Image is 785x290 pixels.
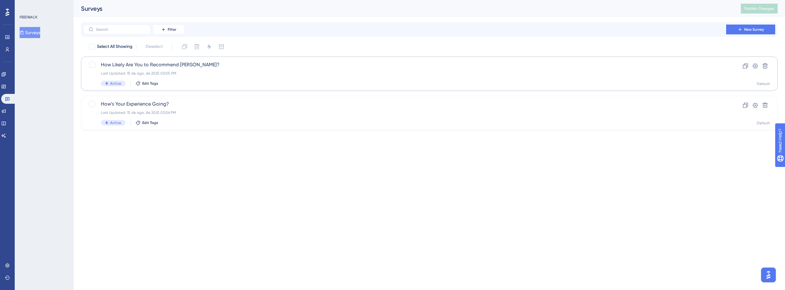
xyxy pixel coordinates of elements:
div: FEEDBACK [20,15,37,20]
span: Active [110,120,121,125]
input: Search [96,27,146,32]
span: Deselect [146,43,163,50]
span: Need Help? [14,2,38,9]
button: Deselect [140,41,168,52]
button: New Survey [726,25,775,34]
button: Edit Tags [136,81,158,86]
div: Last Updated: 15 de ago. de 2025 03:06 PM [101,110,709,115]
iframe: UserGuiding AI Assistant Launcher [759,266,778,284]
span: Edit Tags [142,120,158,125]
span: Select All Showing [97,43,132,50]
span: New Survey [744,27,764,32]
span: Filter [168,27,176,32]
div: Surveys [81,4,726,13]
div: Last Updated: 15 de ago. de 2025 03:05 PM [101,71,709,76]
span: Edit Tags [142,81,158,86]
span: Publish Changes [745,6,774,11]
button: Surveys [20,27,40,38]
div: Default [757,81,770,86]
span: How Likely Are You to Recommend [PERSON_NAME]? [101,61,709,68]
button: Edit Tags [136,120,158,125]
button: Filter [153,25,184,34]
span: Active [110,81,121,86]
button: Publish Changes [741,4,778,14]
div: Default [757,121,770,126]
span: How’s Your Experience Going? [101,100,709,108]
